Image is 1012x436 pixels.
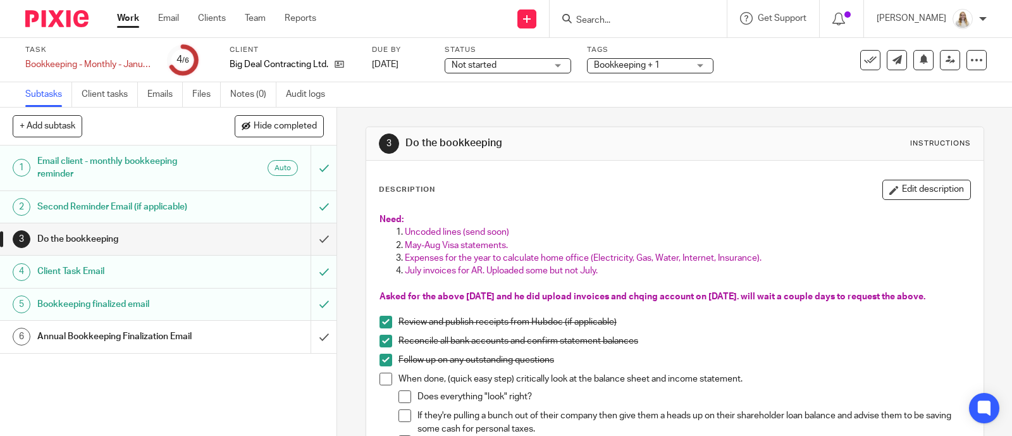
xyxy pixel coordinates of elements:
[13,328,30,346] div: 6
[405,254,762,263] span: Expenses for the year to calculate home office (Electricity, Gas, Water, Internet, Insurance).
[398,373,970,385] p: When done, (quick easy step) critically look at the balance sheet and income statement.
[37,152,211,184] h1: Email client - monthly bookkeeping reminder
[910,139,971,149] div: Instructions
[25,10,89,27] img: Pixie
[372,45,429,55] label: Due by
[230,58,328,71] p: Big Deal Contracting Ltd.
[398,354,970,366] p: Follow up on any outstanding questions
[37,262,211,281] h1: Client Task Email
[37,327,211,346] h1: Annual Bookkeeping Finalization Email
[245,12,266,25] a: Team
[405,266,598,275] span: July invoices for AR. Uploaded some but not July.
[25,58,152,71] div: Bookkeeping - Monthly - January - August
[953,9,973,29] img: Headshot%2011-2024%20white%20background%20square%202.JPG
[235,115,324,137] button: Hide completed
[37,295,211,314] h1: Bookkeeping finalized email
[398,316,970,328] p: Review and publish receipts from Hubdoc (if applicable)
[158,12,179,25] a: Email
[372,60,398,69] span: [DATE]
[285,12,316,25] a: Reports
[877,12,946,25] p: [PERSON_NAME]
[379,292,925,301] span: Asked for the above [DATE] and he did upload invoices and chqing account on [DATE]. will wait a c...
[379,215,404,224] span: Need:
[13,198,30,216] div: 2
[117,12,139,25] a: Work
[398,335,970,347] p: Reconcile all bank accounts and confirm statement balances
[230,82,276,107] a: Notes (0)
[37,197,211,216] h1: Second Reminder Email (if applicable)
[405,228,509,237] span: Uncoded lines (send soon)
[182,57,189,64] small: /6
[230,45,356,55] label: Client
[445,45,571,55] label: Status
[587,45,713,55] label: Tags
[758,14,806,23] span: Get Support
[25,82,72,107] a: Subtasks
[37,230,211,249] h1: Do the bookkeeping
[268,160,298,176] div: Auto
[575,15,689,27] input: Search
[417,409,970,435] p: If they're pulling a bunch out of their company then give them a heads up on their shareholder lo...
[13,159,30,177] div: 1
[198,12,226,25] a: Clients
[82,82,138,107] a: Client tasks
[286,82,335,107] a: Audit logs
[13,115,82,137] button: + Add subtask
[379,185,435,195] p: Description
[13,296,30,313] div: 5
[13,230,30,248] div: 3
[176,53,189,67] div: 4
[594,61,660,70] span: Bookkeeping + 1
[405,137,701,150] h1: Do the bookkeeping
[405,241,508,250] span: May-Aug Visa statements.
[379,134,399,154] div: 3
[417,390,970,403] p: Does everything "look" right?
[192,82,221,107] a: Files
[882,180,971,200] button: Edit description
[452,61,497,70] span: Not started
[254,121,317,132] span: Hide completed
[25,45,152,55] label: Task
[13,263,30,281] div: 4
[147,82,183,107] a: Emails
